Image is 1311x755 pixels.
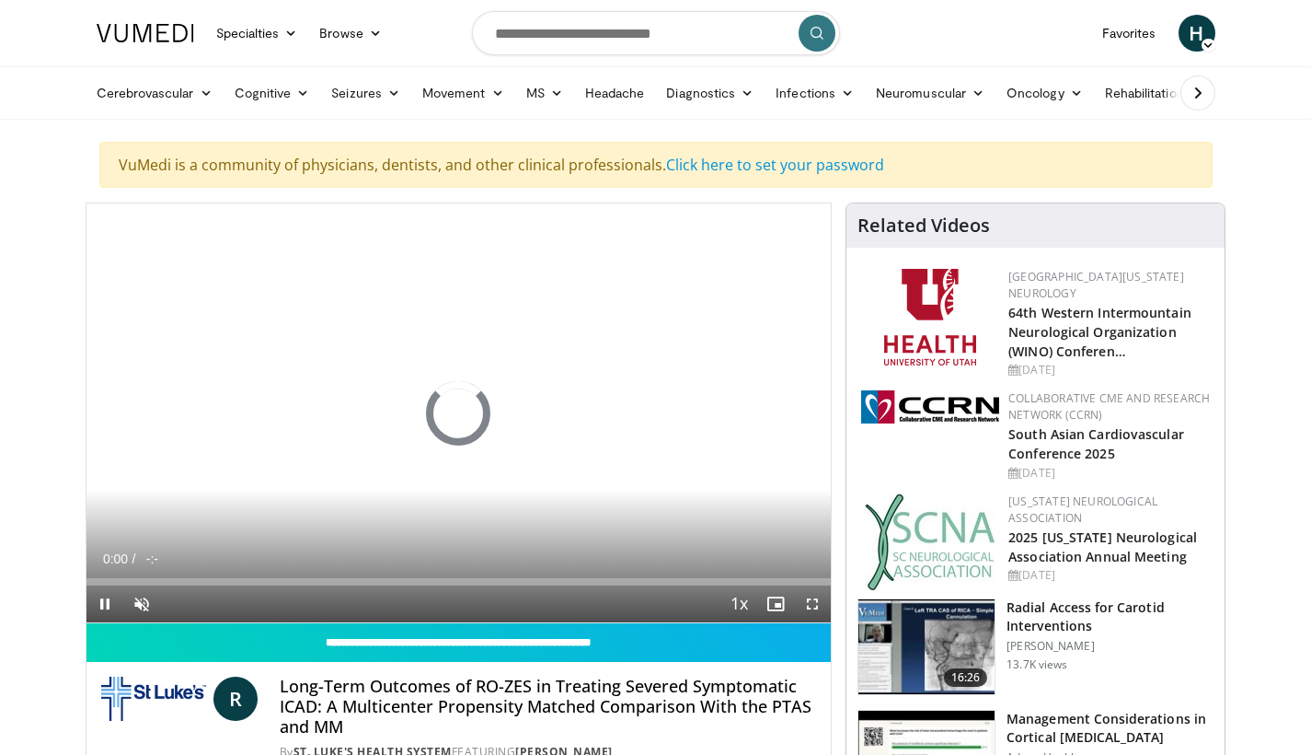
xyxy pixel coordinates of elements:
a: Movement [411,75,515,111]
a: Cognitive [224,75,321,111]
a: Oncology [995,75,1094,111]
button: Pause [86,586,123,622]
span: -:- [146,552,158,566]
span: / [132,552,136,566]
a: Infections [765,75,865,111]
h3: Radial Access for Carotid Interventions [1006,598,1213,635]
div: [DATE] [1008,567,1210,584]
img: a04ee3ba-8487-4636-b0fb-5e8d268f3737.png.150x105_q85_autocrop_double_scale_upscale_version-0.2.png [861,390,999,424]
h4: Related Videos [857,215,990,237]
a: Collaborative CME and Research Network (CCRN) [1008,390,1210,423]
p: 13.7K views [1006,657,1067,672]
span: 16:26 [944,668,988,687]
a: 2025 [US_STATE] Neurological Association Annual Meeting [1008,528,1197,565]
a: Headache [574,75,656,111]
a: 16:26 Radial Access for Carotid Interventions [PERSON_NAME] 13.7K views [857,598,1213,696]
a: 64th Western Intermountain Neurological Organization (WINO) Conferen… [1008,304,1191,360]
a: Specialties [205,15,309,52]
img: f6362829-b0a3-407d-a044-59546adfd345.png.150x105_q85_autocrop_double_scale_upscale_version-0.2.png [884,269,976,366]
div: Progress Bar [86,578,832,586]
p: [PERSON_NAME] [1006,639,1213,654]
a: Browse [308,15,393,52]
button: Playback Rate [720,586,757,622]
button: Enable picture-in-picture mode [757,586,794,622]
a: Click here to set your password [666,155,884,175]
button: Unmute [123,586,160,622]
h3: Management Considerations in Cortical [MEDICAL_DATA] [1006,710,1213,747]
a: South Asian Cardiovascular Conference 2025 [1008,425,1184,462]
button: Fullscreen [794,586,831,622]
div: [DATE] [1008,362,1210,378]
h4: Long-Term Outcomes of RO-ZES in Treating Severed Symptomatic ICAD: A Multicenter Propensity Match... [280,677,816,737]
a: MS [515,75,574,111]
span: 0:00 [103,552,128,566]
a: R [213,677,258,721]
a: Seizures [320,75,411,111]
img: St. Luke's Health System [101,677,206,721]
a: Diagnostics [655,75,765,111]
div: [DATE] [1008,465,1210,482]
img: RcxVNUapo-mhKxBX4xMDoxOjA4MTsiGN_2.150x105_q85_crop-smart_upscale.jpg [858,599,995,695]
a: Favorites [1091,15,1167,52]
a: Rehabilitation [1094,75,1195,111]
a: H [1179,15,1215,52]
video-js: Video Player [86,203,832,623]
a: [US_STATE] Neurological Association [1008,494,1157,526]
a: Neuromuscular [865,75,995,111]
img: b123db18-9392-45ae-ad1d-42c3758a27aa.jpg.150x105_q85_autocrop_double_scale_upscale_version-0.2.jpg [865,494,995,590]
div: VuMedi is a community of physicians, dentists, and other clinical professionals. [99,142,1213,188]
input: Search topics, interventions [472,11,840,55]
a: Cerebrovascular [86,75,224,111]
img: VuMedi Logo [97,24,194,42]
a: [GEOGRAPHIC_DATA][US_STATE] Neurology [1008,269,1184,301]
